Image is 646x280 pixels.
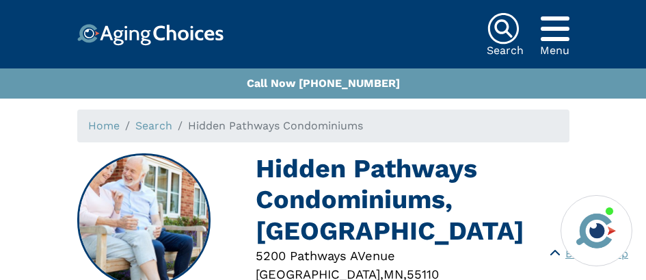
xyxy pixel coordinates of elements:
[256,246,569,265] div: 5200 Pathways AVenue
[135,119,172,132] a: Search
[540,45,569,56] div: Menu
[540,12,569,45] div: Popover trigger
[487,45,524,56] div: Search
[573,207,619,254] img: avatar
[188,119,363,132] span: Hidden Pathways Condominiums
[487,12,520,45] img: search-icon.svg
[88,119,120,132] a: Home
[77,24,224,46] img: Choice!
[256,153,569,246] h1: Hidden Pathways Condominiums, [GEOGRAPHIC_DATA]
[247,77,400,90] a: Call Now [PHONE_NUMBER]
[77,110,569,142] nav: breadcrumb
[565,246,628,262] span: Back to Top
